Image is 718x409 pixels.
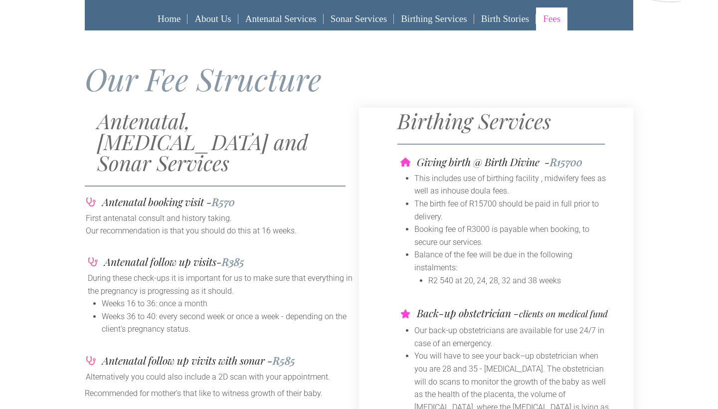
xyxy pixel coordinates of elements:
a: Antenatal Services [238,7,324,30]
a: Birthing Services [394,7,474,30]
a: About Us [187,7,238,30]
span: Our Fee Structure [85,58,322,99]
a: Sonar Services [324,7,394,30]
li: Balance of the fee will be due in the following instalments: [414,248,613,274]
li: Booking fee of R3000 is payable when booking, to secure our services. [414,223,613,248]
li: Our back-up obstetricians are available for use 24/7 in case of an emergency. [414,324,613,350]
span: R15700 [550,155,582,169]
span: R585 [273,353,295,367]
h4: Giving birth @ Birth Divine - [417,157,582,167]
h2: Antenatal, [MEDICAL_DATA] and Sonar Services [97,110,359,173]
span: R570 [212,195,235,208]
h4: Antenatal follow up vivits with sonar - [102,355,295,366]
h4: Back-up obstetrician - [417,308,610,319]
li: Weeks 16 to 36: once a month [102,297,356,310]
a: Home [151,7,187,30]
h2: Birthing Services [397,110,628,131]
p: During these check-ups it is important for us to make sure that everything in the pregnancy is pr... [88,272,356,297]
span: clients on medical fund [519,308,608,320]
a: Fees [536,7,567,30]
p: Alternatively you could also include a 2D scan with your appointment. [86,371,358,384]
span: R385 [222,254,244,268]
li: The birth fee of R15700 should be paid in full prior to delivery. [414,198,613,223]
p: First antenatal consult and history taking. [86,212,358,225]
h4: Antenatal booking visit - [102,197,235,207]
li: R2 540 at 20, 24, 28, 32 and 38 weeks [428,274,613,287]
li: Weeks 36 to 40: every second week or once a week - depending on the client's pregnancy status. [102,310,356,336]
a: Birth Stories [474,7,537,30]
p: Our recommendation is that you should do this at 16 weeks. [86,224,358,237]
li: This includes use of birthing facility , midwifery fees as well as inhouse doula fees. [414,172,613,198]
h4: Antenatal follow up visits- [104,256,244,267]
p: Recommended for mother's that like to witness growth of their baby. [85,387,359,400]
